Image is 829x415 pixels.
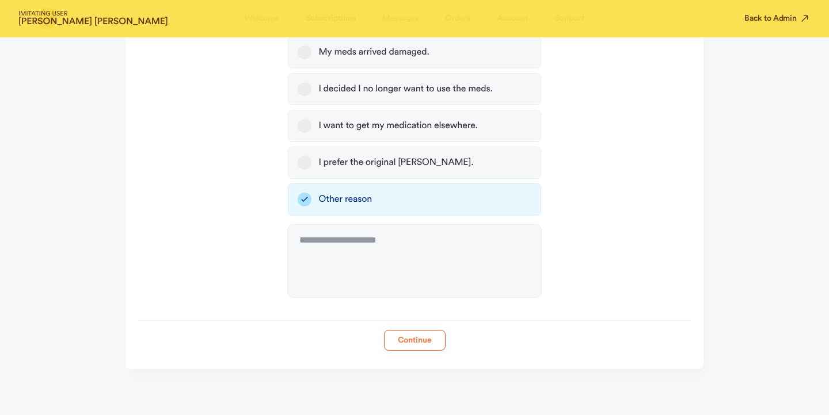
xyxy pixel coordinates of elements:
[298,156,311,170] button: I prefer the original [PERSON_NAME].
[744,13,811,24] button: Back to Admin
[318,47,429,58] div: My meds arrived damaged.
[298,45,311,59] button: My meds arrived damaged.
[384,330,446,351] button: Continue
[18,17,168,26] strong: [PERSON_NAME] [PERSON_NAME]
[18,11,168,17] span: IMITATING USER
[298,82,311,96] button: I decided I no longer want to use the meds.
[318,120,477,132] div: I want to get my medication elsewhere.
[318,194,372,205] div: Other reason
[318,157,473,168] div: I prefer the original [PERSON_NAME].
[298,193,311,206] button: Other reason
[318,83,492,95] div: I decided I no longer want to use the meds.
[298,119,311,133] button: I want to get my medication elsewhere.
